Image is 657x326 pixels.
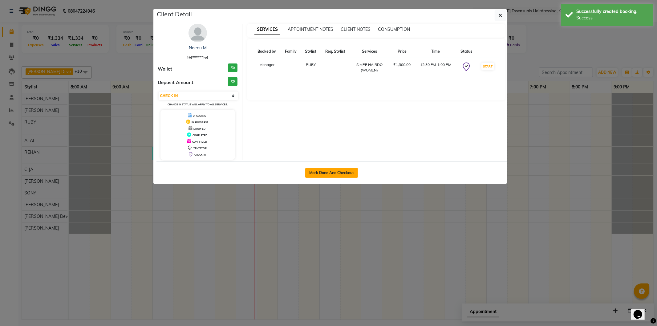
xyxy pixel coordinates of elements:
[194,153,206,156] span: CHECK-IN
[281,58,301,77] td: -
[228,77,237,86] h3: ₹0
[456,45,477,58] th: Status
[631,301,651,320] iframe: chat widget
[189,45,207,51] a: Neenu M
[305,168,358,178] button: Mark Done And Checkout
[415,58,456,77] td: 12:30 PM-1:00 PM
[193,127,205,130] span: DROPPED
[321,45,350,58] th: Req. Stylist
[321,58,350,77] td: -
[415,45,456,58] th: Time
[228,63,237,72] h3: ₹0
[189,24,207,42] img: avatar
[350,45,389,58] th: Services
[192,140,207,143] span: CONFIRMED
[157,10,192,19] h5: Client Detail
[393,62,412,67] div: ₹1,300.00
[576,8,649,15] div: Successfully created booking.
[193,134,207,137] span: COMPLETED
[341,26,371,32] span: CLIENT NOTES
[481,63,494,70] button: START
[288,26,333,32] span: APPOINTMENT NOTES
[158,79,194,86] span: Deposit Amount
[281,45,301,58] th: Family
[158,66,172,73] span: Wallet
[354,62,385,73] div: SIMPE HAIRDO (WOMEN)
[253,58,281,77] td: Manager
[193,147,207,150] span: TENTATIVE
[301,45,321,58] th: Stylist
[193,114,206,117] span: UPCOMING
[254,24,280,35] span: SERVICES
[192,121,208,124] span: IN PROGRESS
[378,26,410,32] span: CONSUMPTION
[168,103,228,106] small: Change in status will apply to all services.
[576,15,649,21] div: Success
[306,62,316,67] span: RUBY
[389,45,415,58] th: Price
[253,45,281,58] th: Booked by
